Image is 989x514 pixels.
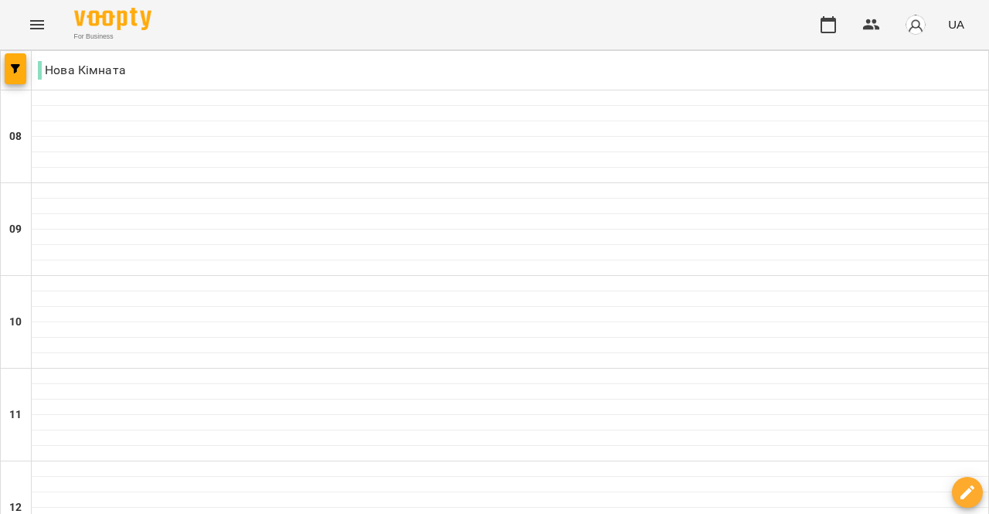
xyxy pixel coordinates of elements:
[19,6,56,43] button: Menu
[905,14,926,36] img: avatar_s.png
[9,128,22,145] h6: 08
[9,407,22,424] h6: 11
[74,32,151,42] span: For Business
[942,10,970,39] button: UA
[948,16,964,32] span: UA
[38,61,126,80] p: Нова Кімната
[9,314,22,331] h6: 10
[9,221,22,238] h6: 09
[74,8,151,30] img: Voopty Logo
